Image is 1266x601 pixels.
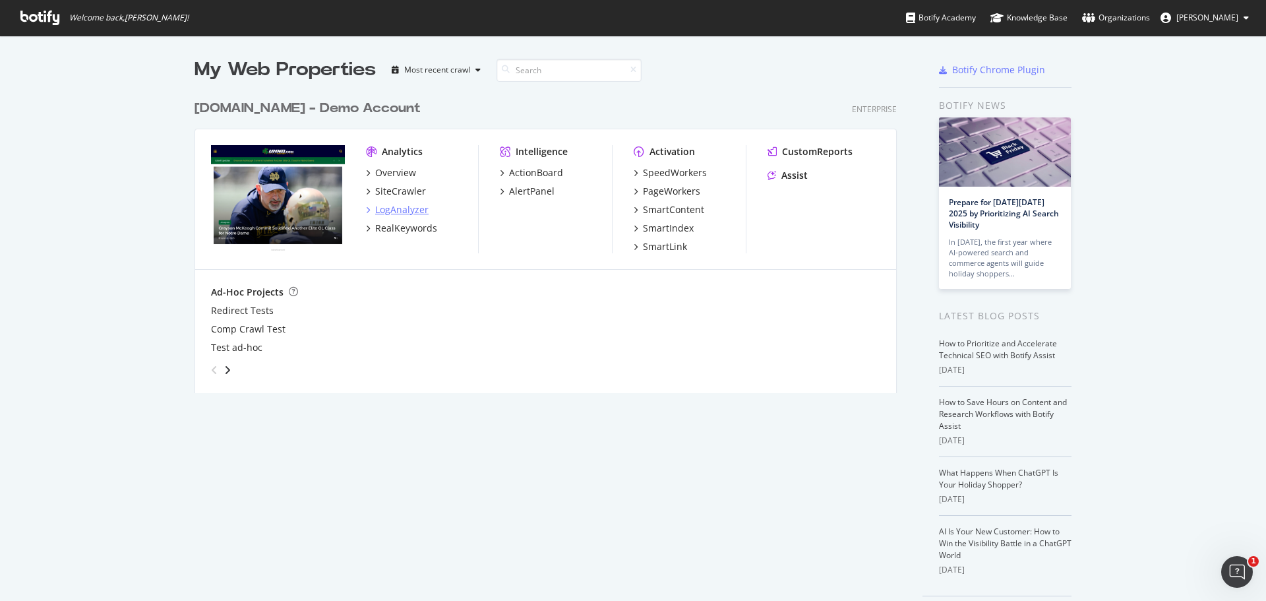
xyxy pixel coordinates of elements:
[386,59,486,80] button: Most recent crawl
[939,564,1071,576] div: [DATE]
[643,185,700,198] div: PageWorkers
[643,203,704,216] div: SmartContent
[634,222,694,235] a: SmartIndex
[643,240,687,253] div: SmartLink
[500,185,555,198] a: AlertPanel
[906,11,976,24] div: Botify Academy
[990,11,1068,24] div: Knowledge Base
[643,222,694,235] div: SmartIndex
[366,185,426,198] a: SiteCrawler
[939,98,1071,113] div: Botify news
[211,304,274,317] a: Redirect Tests
[939,338,1057,361] a: How to Prioritize and Accelerate Technical SEO with Botify Assist
[782,145,853,158] div: CustomReports
[211,286,284,299] div: Ad-Hoc Projects
[634,166,707,179] a: SpeedWorkers
[509,166,563,179] div: ActionBoard
[366,222,437,235] a: RealKeywords
[1221,556,1253,588] iframe: Intercom live chat
[375,166,416,179] div: Overview
[768,145,853,158] a: CustomReports
[382,145,423,158] div: Analytics
[223,364,232,377] div: angle-right
[649,145,695,158] div: Activation
[375,203,429,216] div: LogAnalyzer
[939,364,1071,376] div: [DATE]
[939,63,1045,77] a: Botify Chrome Plugin
[516,145,568,158] div: Intelligence
[366,166,416,179] a: Overview
[939,309,1071,323] div: Latest Blog Posts
[643,166,707,179] div: SpeedWorkers
[939,526,1071,561] a: AI Is Your New Customer: How to Win the Visibility Battle in a ChatGPT World
[852,104,897,115] div: Enterprise
[634,185,700,198] a: PageWorkers
[1082,11,1150,24] div: Organizations
[634,240,687,253] a: SmartLink
[404,66,470,74] div: Most recent crawl
[500,166,563,179] a: ActionBoard
[1176,12,1238,23] span: Ziggy Shtrosberg
[509,185,555,198] div: AlertPanel
[375,185,426,198] div: SiteCrawler
[949,197,1059,230] a: Prepare for [DATE][DATE] 2025 by Prioritizing AI Search Visibility
[195,83,907,393] div: grid
[211,145,345,252] img: UHND.com (Demo Account)
[366,203,429,216] a: LogAnalyzer
[634,203,704,216] a: SmartContent
[768,169,808,182] a: Assist
[939,396,1067,431] a: How to Save Hours on Content and Research Workflows with Botify Assist
[949,237,1061,279] div: In [DATE], the first year where AI-powered search and commerce agents will guide holiday shoppers…
[195,57,376,83] div: My Web Properties
[195,99,421,118] div: [DOMAIN_NAME] - Demo Account
[781,169,808,182] div: Assist
[1150,7,1259,28] button: [PERSON_NAME]
[195,99,426,118] a: [DOMAIN_NAME] - Demo Account
[69,13,189,23] span: Welcome back, [PERSON_NAME] !
[497,59,642,82] input: Search
[211,323,286,336] a: Comp Crawl Test
[375,222,437,235] div: RealKeywords
[211,341,262,354] a: Test ad-hoc
[939,493,1071,505] div: [DATE]
[939,117,1071,187] img: Prepare for Black Friday 2025 by Prioritizing AI Search Visibility
[952,63,1045,77] div: Botify Chrome Plugin
[1248,556,1259,567] span: 1
[939,467,1058,490] a: What Happens When ChatGPT Is Your Holiday Shopper?
[206,360,223,381] div: angle-left
[939,435,1071,447] div: [DATE]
